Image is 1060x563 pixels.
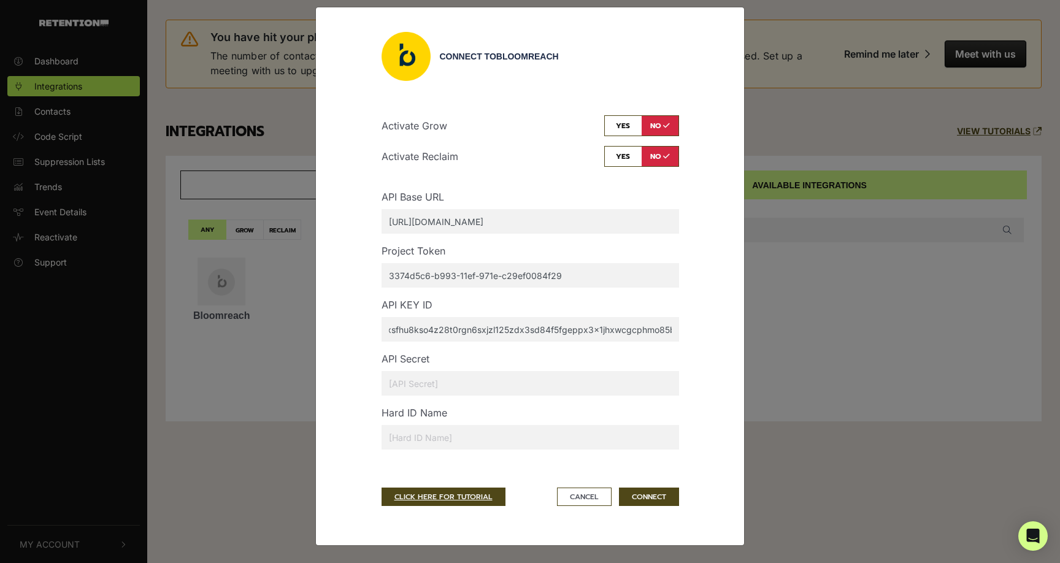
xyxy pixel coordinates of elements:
[382,149,458,164] p: Activate Reclaim
[382,190,444,204] label: API Base URL
[382,351,429,366] label: API Secret
[382,405,447,420] label: Hard ID Name
[382,317,679,342] input: [API KEY ID]
[382,209,679,234] input: [API Base URL]
[382,263,679,288] input: [Project Token]
[382,32,431,81] img: Bloomreach
[382,297,432,312] label: API KEY ID
[382,425,679,450] input: [Hard ID Name]
[382,118,447,133] p: Activate Grow
[1018,521,1048,551] div: Open Intercom Messenger
[440,50,679,63] div: Connect to
[496,52,559,61] span: Bloomreach
[382,371,679,396] input: [API Secret]
[382,243,445,258] label: Project Token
